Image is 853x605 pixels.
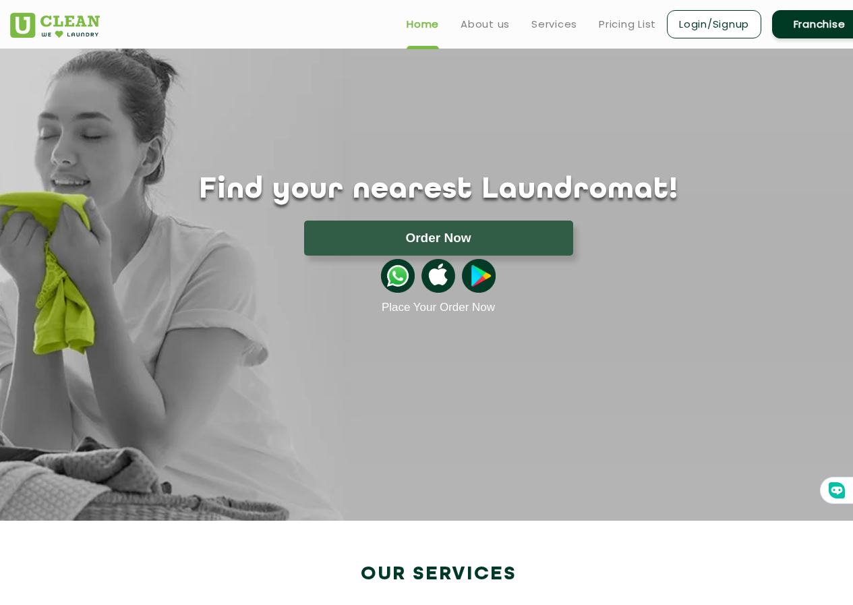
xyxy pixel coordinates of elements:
a: Services [531,16,577,32]
a: Home [407,16,439,32]
img: UClean Laundry and Dry Cleaning [10,13,100,38]
button: Order Now [304,221,573,256]
img: apple-icon.png [421,259,455,293]
a: Pricing List [599,16,656,32]
a: Place Your Order Now [382,301,495,314]
a: Login/Signup [667,10,761,38]
img: whatsappicon.png [381,259,415,293]
img: playstoreicon.png [462,259,496,293]
a: About us [461,16,510,32]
